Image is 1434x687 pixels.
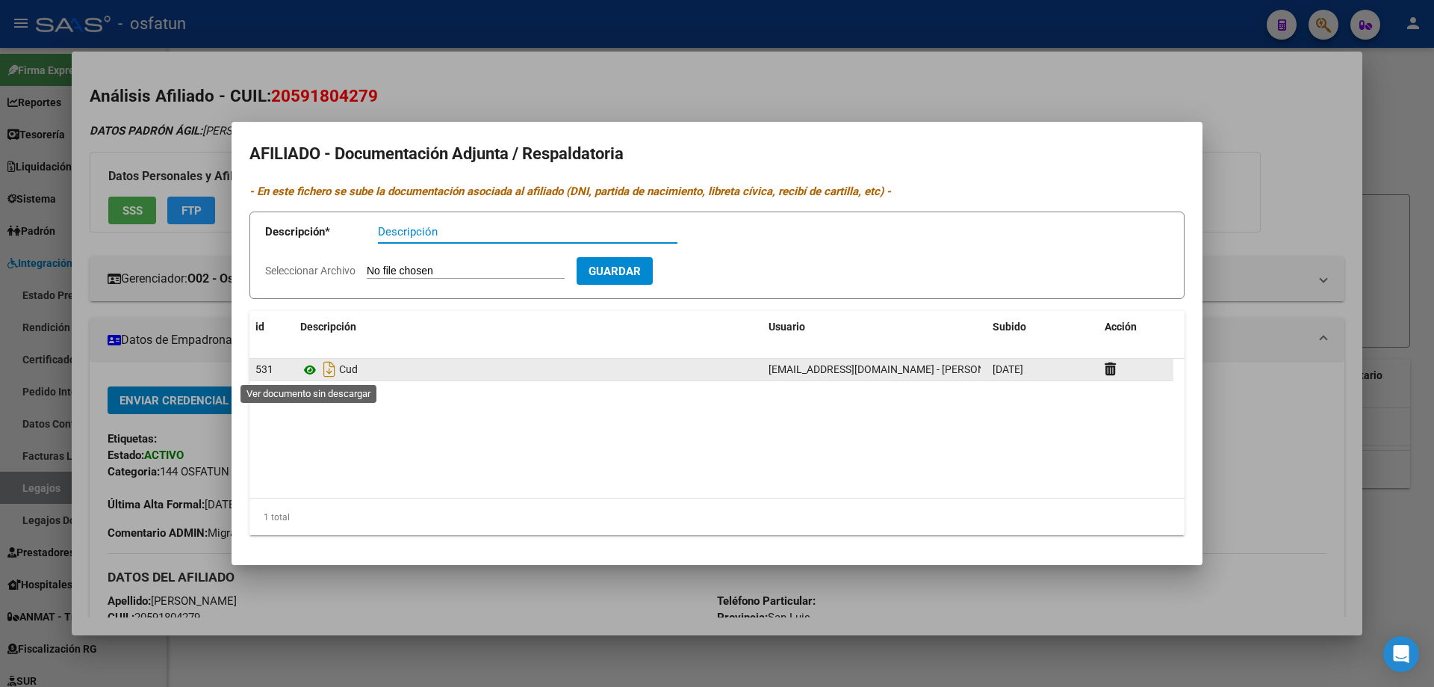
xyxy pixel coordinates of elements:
span: Guardar [589,265,641,278]
span: Seleccionar Archivo [265,265,356,277]
i: Descargar documento [320,357,339,381]
span: Usuario [769,321,805,333]
datatable-header-cell: Descripción [294,311,763,343]
span: [DATE] [993,363,1023,375]
span: Cud [339,364,358,376]
h2: AFILIADO - Documentación Adjunta / Respaldatoria [249,140,1185,168]
div: Open Intercom Messenger [1383,636,1419,672]
span: Subido [993,321,1026,333]
span: Descripción [300,321,356,333]
span: Acción [1105,321,1137,333]
datatable-header-cell: Subido [987,311,1099,343]
datatable-header-cell: Acción [1099,311,1173,343]
div: 1 total [249,499,1185,536]
span: [EMAIL_ADDRESS][DOMAIN_NAME] - [PERSON_NAME] [769,363,1022,375]
button: Guardar [577,257,653,285]
span: id [255,321,264,333]
p: Descripción [265,224,378,241]
datatable-header-cell: id [249,311,294,343]
datatable-header-cell: Usuario [763,311,987,343]
i: - En este fichero se sube la documentación asociada al afiliado (DNI, partida de nacimiento, libr... [249,185,891,198]
span: 531 [255,363,273,375]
